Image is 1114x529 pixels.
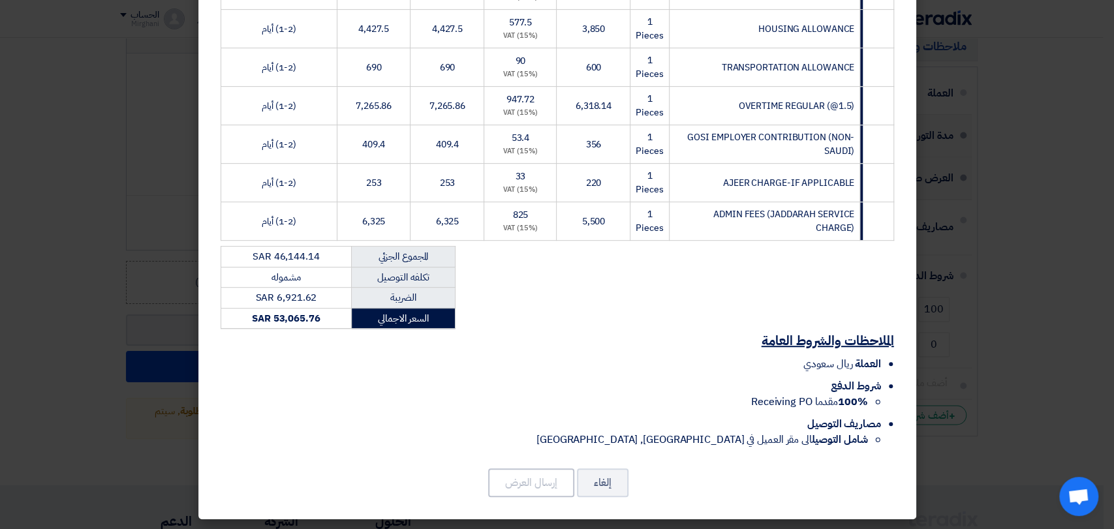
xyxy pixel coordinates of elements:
[512,208,528,222] span: 825
[221,247,352,267] td: SAR 46,144.14
[687,130,854,158] span: GOSI EMPLOYER CONTRIBUTION (NON-SAUDI)
[221,432,868,447] li: الى مقر العميل في [GEOGRAPHIC_DATA], [GEOGRAPHIC_DATA]
[439,176,455,190] span: 253
[721,61,854,74] span: TRANSPORTATION ALLOWANCE
[252,311,320,325] strong: SAR 53,065.76
[489,31,551,42] div: (15%) VAT
[262,215,296,228] span: (1-2) أيام
[489,108,551,119] div: (15%) VAT
[255,290,317,305] span: SAR 6,921.62
[585,61,601,74] span: 600
[803,356,852,372] span: ريال سعودي
[489,69,551,80] div: (15%) VAT
[262,22,296,36] span: (1-2) أيام
[432,22,463,36] span: 4,427.5
[489,185,551,196] div: (15%) VAT
[738,99,854,113] span: OVERTIME REGULAR (@1.5)
[636,15,663,42] span: 1 Pieces
[576,99,611,113] span: 6,318.14
[262,61,296,74] span: (1-2) أيام
[582,215,606,228] span: 5,500
[262,176,296,190] span: (1-2) أيام
[362,138,386,151] span: 409.4
[366,176,382,190] span: 253
[352,288,455,309] td: الضريبة
[838,394,868,410] strong: 100%
[636,130,663,158] span: 1 Pieces
[713,207,854,235] span: ADMIN FEES (JADDARAH SERVICE CHARGE)
[723,176,854,190] span: AJEER CHARGE-IF APPLICABLE
[812,432,868,447] strong: شامل التوصيل
[262,99,296,113] span: (1-2) أيام
[506,93,534,106] span: 947.72
[509,16,533,29] span: 577.5
[515,170,525,183] span: 33
[488,468,574,497] button: إرسال العرض
[358,22,389,36] span: 4,427.5
[585,176,601,190] span: 220
[352,267,455,288] td: تكلفه التوصيل
[855,356,880,372] span: العملة
[515,54,525,68] span: 90
[807,416,881,432] span: مصاريف التوصيل
[352,247,455,267] td: المجموع الجزئي
[271,270,300,284] span: مشموله
[356,99,392,113] span: 7,265.86
[758,22,854,36] span: HOUSING ALLOWANCE
[1059,477,1098,516] div: Open chat
[636,207,663,235] span: 1 Pieces
[436,138,459,151] span: 409.4
[762,331,894,350] u: الملاحظات والشروط العامة
[636,92,663,119] span: 1 Pieces
[577,468,628,497] button: إلغاء
[429,99,465,113] span: 7,265.86
[489,146,551,157] div: (15%) VAT
[830,378,880,394] span: شروط الدفع
[512,131,530,145] span: 53.4
[439,61,455,74] span: 690
[352,308,455,329] td: السعر الاجمالي
[362,215,386,228] span: 6,325
[262,138,296,151] span: (1-2) أيام
[582,22,606,36] span: 3,850
[436,215,459,228] span: 6,325
[489,223,551,234] div: (15%) VAT
[636,53,663,81] span: 1 Pieces
[585,138,601,151] span: 356
[366,61,382,74] span: 690
[636,169,663,196] span: 1 Pieces
[751,394,868,410] span: مقدما Receiving PO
